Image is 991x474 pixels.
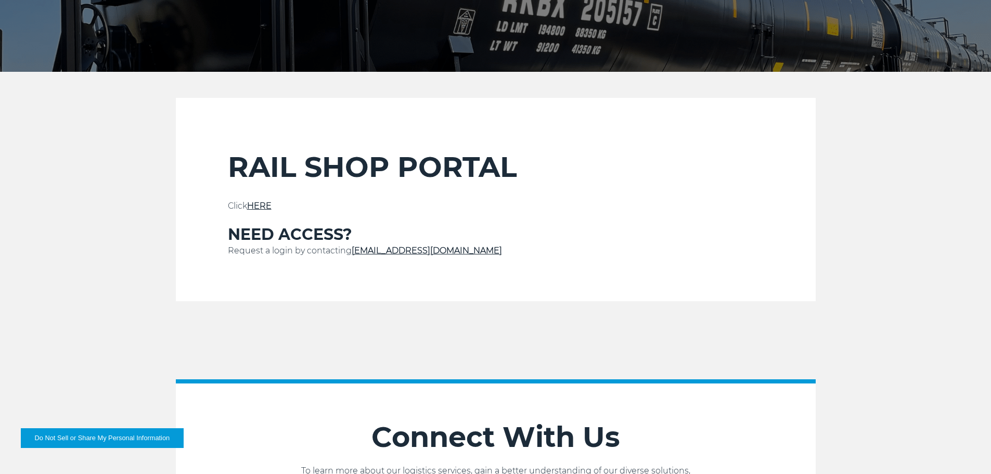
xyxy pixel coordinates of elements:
h3: NEED ACCESS? [228,225,764,245]
h2: RAIL SHOP PORTAL [228,150,764,184]
a: HERE [247,201,272,211]
h2: Connect With Us [176,420,816,454]
p: Click [228,200,764,212]
a: [EMAIL_ADDRESS][DOMAIN_NAME] [352,246,502,255]
p: Request a login by contacting [228,245,764,257]
button: Do Not Sell or Share My Personal Information [21,428,184,448]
